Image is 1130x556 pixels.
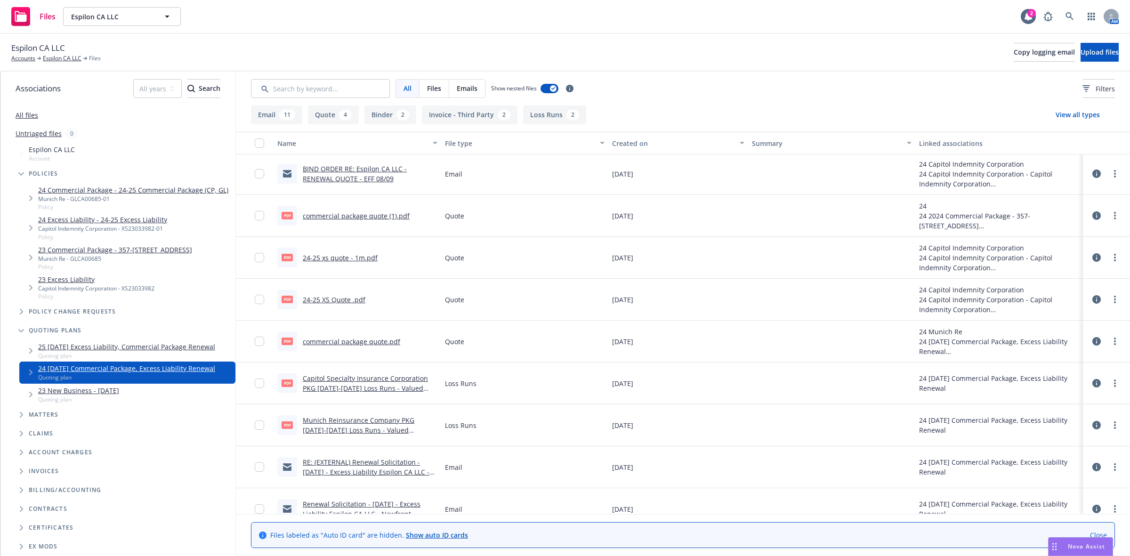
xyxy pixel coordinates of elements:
[274,132,441,154] button: Name
[29,171,58,177] span: Policies
[16,111,38,120] a: All files
[29,328,82,333] span: Quoting plans
[612,420,633,430] span: [DATE]
[255,211,264,220] input: Toggle Row Selected
[38,373,215,381] span: Quoting plan
[1109,252,1121,263] a: more
[748,132,916,154] button: Summary
[1082,84,1115,94] span: Filters
[29,145,75,154] span: Espilon CA LLC
[612,379,633,388] span: [DATE]
[251,79,390,98] input: Search by keyword...
[303,416,414,444] a: Munich Reinsurance Company PKG [DATE]-[DATE] Loss Runs - Valued [DATE].pdf
[1109,168,1121,179] a: more
[187,80,220,97] div: Search
[1082,7,1101,26] a: Switch app
[282,421,293,428] span: pdf
[1014,43,1075,62] button: Copy logging email
[255,504,264,514] input: Toggle Row Selected
[38,215,167,225] a: 24 Excess Liability - 24-25 Excess Liability
[0,143,235,481] div: Tree Example
[270,530,468,540] span: Files labeled as "Auto ID card" are hidden.
[255,337,264,346] input: Toggle Row Selected
[441,132,609,154] button: File type
[187,85,195,92] svg: Search
[277,138,427,148] div: Name
[29,412,58,418] span: Matters
[445,504,462,514] span: Email
[38,363,215,373] a: 24 [DATE] Commercial Package, Excess Liability Renewal
[38,386,119,395] a: 23 New Business - [DATE]
[1109,419,1121,431] a: more
[303,500,420,528] a: Renewal Solicitation - [DATE] - Excess Liability Espilon CA LLC - Newfront Insurance
[445,379,476,388] span: Loss Runs
[255,379,264,388] input: Toggle Row Selected
[303,211,410,220] a: commercial package quote (1).pdf
[1082,79,1115,98] button: Filters
[612,504,633,514] span: [DATE]
[282,296,293,303] span: pdf
[65,128,78,139] div: 0
[1109,378,1121,389] a: more
[919,138,1079,148] div: Linked associations
[63,7,181,26] button: Espilon CA LLC
[38,185,228,195] a: 24 Commercial Package - 24-25 Commercial Package (CP, GL)
[339,110,352,120] div: 4
[1109,336,1121,347] a: more
[919,253,1079,273] div: 24 Capitol Indemnity Corporation - Capitol Indemnity Corporation
[29,506,67,512] span: Contracts
[608,132,748,154] button: Created on
[919,285,1079,295] div: 24 Capitol Indemnity Corporation
[919,415,1079,435] div: 24 [DATE] Commercial Package, Excess Liability Renewal
[919,327,1079,337] div: 24 Munich Re
[612,295,633,305] span: [DATE]
[1109,210,1121,221] a: more
[404,83,412,93] span: All
[457,83,477,93] span: Emails
[1109,503,1121,515] a: more
[38,352,215,360] span: Quoting plan
[752,138,902,148] div: Summary
[308,105,359,124] button: Quote
[38,284,154,292] div: Capitol Indemnity Corporation - XS23033982
[915,132,1083,154] button: Linked associations
[303,253,378,262] a: 24-25 xs quote - 1m.pdf
[16,129,62,138] a: Untriaged files
[255,138,264,148] input: Select all
[282,338,293,345] span: pdf
[612,253,633,263] span: [DATE]
[422,105,517,124] button: Invoice - Third Party
[364,105,416,124] button: Binder
[38,225,167,233] div: Capitol Indemnity Corporation - XS23033982-01
[445,420,476,430] span: Loss Runs
[38,395,119,403] span: Quoting plan
[38,233,167,241] span: Policy
[43,54,81,63] a: Espilon CA LLC
[40,13,56,20] span: Files
[1060,7,1079,26] a: Search
[89,54,101,63] span: Files
[445,253,464,263] span: Quote
[612,337,633,346] span: [DATE]
[566,110,579,120] div: 2
[445,337,464,346] span: Quote
[919,201,1079,211] div: 24
[612,169,633,179] span: [DATE]
[919,243,1079,253] div: 24 Capitol Indemnity Corporation
[445,462,462,472] span: Email
[1049,538,1060,556] div: Drag to move
[11,42,65,54] span: Espilon CA LLC
[38,274,154,284] a: 23 Excess Liability
[1041,105,1115,124] button: View all types
[612,462,633,472] span: [DATE]
[29,525,73,531] span: Certificates
[29,468,59,474] span: Invoices
[279,110,295,120] div: 11
[523,105,586,124] button: Loss Runs
[919,337,1079,356] div: 24 [DATE] Commercial Package, Excess Liability Renewal
[445,169,462,179] span: Email
[491,84,537,92] span: Show nested files
[445,211,464,221] span: Quote
[38,203,228,211] span: Policy
[187,79,220,98] button: SearchSearch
